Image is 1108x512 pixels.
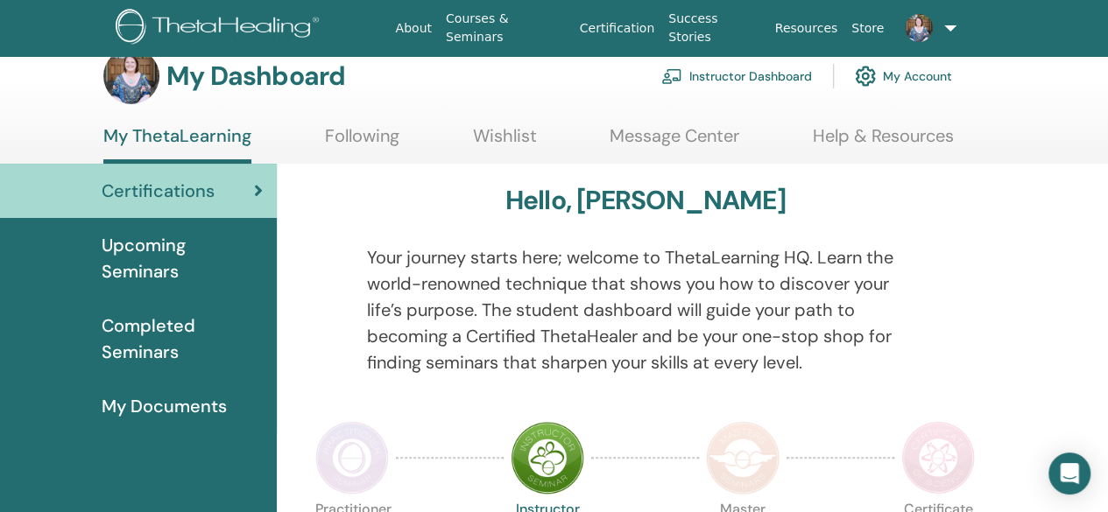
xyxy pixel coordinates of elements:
span: My Documents [102,393,227,419]
a: Courses & Seminars [439,3,573,53]
img: cog.svg [855,61,876,91]
a: My Account [855,57,952,95]
a: Success Stories [661,3,767,53]
span: Certifications [102,178,215,204]
a: Following [325,125,399,159]
a: Help & Resources [813,125,954,159]
img: Practitioner [315,421,389,494]
a: Resources [768,12,845,45]
a: Wishlist [473,125,537,159]
img: Master [706,421,780,494]
img: Certificate of Science [901,421,975,494]
div: Open Intercom Messenger [1048,452,1090,494]
a: Message Center [610,125,739,159]
span: Upcoming Seminars [102,232,263,284]
img: logo.png [116,9,325,48]
img: default.jpg [103,48,159,104]
h3: My Dashboard [166,60,345,92]
img: default.jpg [905,14,933,42]
h3: Hello, [PERSON_NAME] [505,185,786,216]
img: Instructor [511,421,584,494]
img: chalkboard-teacher.svg [661,68,682,84]
a: Store [844,12,891,45]
a: About [389,12,439,45]
p: Your journey starts here; welcome to ThetaLearning HQ. Learn the world-renowned technique that sh... [367,244,924,375]
a: Instructor Dashboard [661,57,812,95]
a: My ThetaLearning [103,125,251,164]
a: Certification [573,12,661,45]
span: Completed Seminars [102,312,263,365]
